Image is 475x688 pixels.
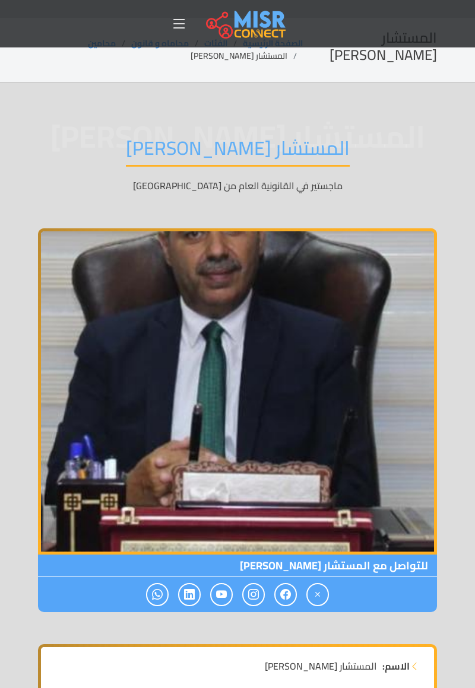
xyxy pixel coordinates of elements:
p: ماجستير في القانونية العام من [GEOGRAPHIC_DATA] [38,179,437,193]
span: المستشار [PERSON_NAME] [265,659,376,673]
strong: الاسم: [382,659,410,673]
img: المستشار محمد حسين وهبة [38,228,437,555]
span: للتواصل مع المستشار [PERSON_NAME] [38,555,437,577]
h1: المستشار [PERSON_NAME] [126,136,350,167]
img: main.misr_connect [206,9,286,39]
h2: المستشار [PERSON_NAME] [303,30,437,64]
li: المستشار [PERSON_NAME] [191,50,303,62]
